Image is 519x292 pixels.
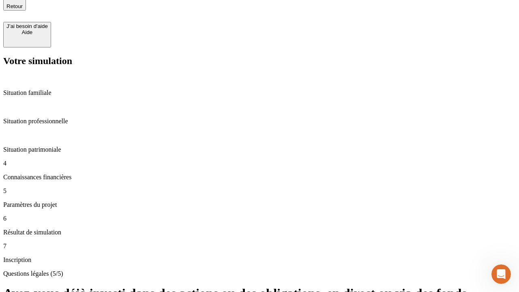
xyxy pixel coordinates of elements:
p: Inscription [3,256,516,264]
span: Retour [6,3,23,9]
h2: Votre simulation [3,56,516,67]
iframe: Intercom live chat [491,264,511,284]
button: J’ai besoin d'aideAide [3,22,51,47]
p: 5 [3,187,516,195]
p: 6 [3,215,516,222]
p: Paramètres du projet [3,201,516,208]
div: J’ai besoin d'aide [6,23,48,29]
p: 4 [3,160,516,167]
p: 7 [3,243,516,250]
p: Situation professionnelle [3,118,516,125]
p: Situation familiale [3,89,516,97]
p: Connaissances financières [3,174,516,181]
div: Aide [6,29,48,35]
p: Situation patrimoniale [3,146,516,153]
p: Questions légales (5/5) [3,270,516,277]
p: Résultat de simulation [3,229,516,236]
